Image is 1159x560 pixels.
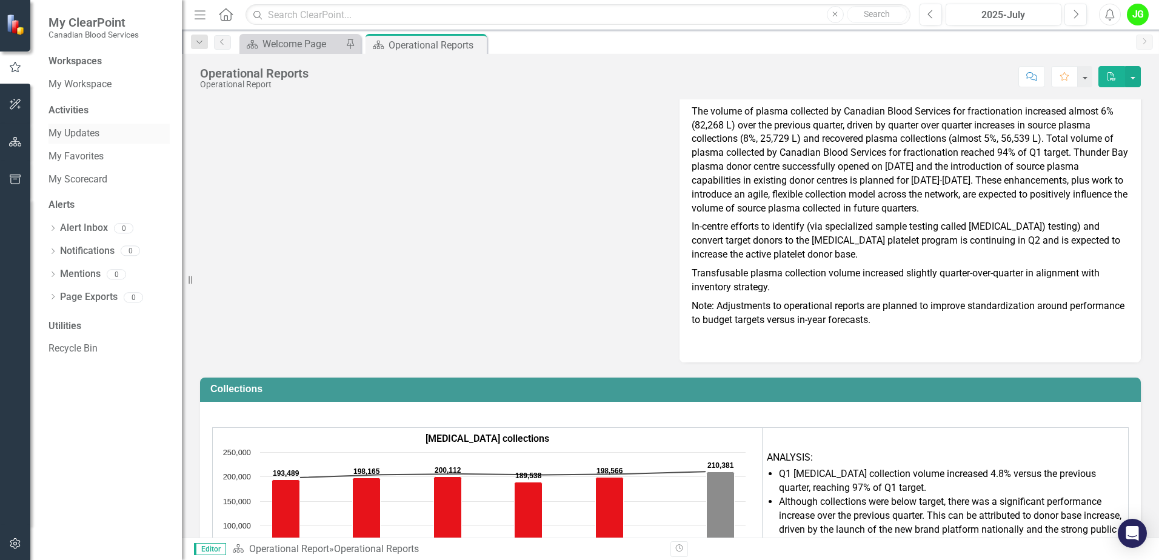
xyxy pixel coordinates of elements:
div: Open Intercom Messenger [1118,519,1147,548]
div: Welcome Page [262,36,342,52]
div: 2025-July [950,8,1057,22]
span: Search [864,9,890,19]
text: 150,000 [223,497,251,506]
p: The volume of plasma collected by Canadian Blood Services for fractionation increased almost 6% (... [692,102,1129,218]
div: Utilities [48,319,170,333]
a: Welcome Page [242,36,342,52]
div: 0 [114,223,133,233]
p: In-centre efforts to identify (via specialized sample testing called [MEDICAL_DATA]) testing) and... [692,218,1129,264]
div: Operational Reports [389,38,484,53]
strong: [MEDICAL_DATA] collections [426,433,549,444]
p: Note: Adjustments to operational reports are planned to improve standardization around performanc... [692,297,1129,330]
a: My Favorites [48,150,170,164]
text: 100,000 [223,521,251,530]
li: Q1 [MEDICAL_DATA] collection volume increased 4.8% versus the previous quarter, reaching 97% of Q... [779,467,1124,495]
a: Notifications [60,244,115,258]
button: 2025-July [946,4,1061,25]
div: 0 [124,292,143,302]
span: My ClearPoint [48,15,139,30]
div: Operational Reports [334,543,419,555]
text: 250,000 [223,448,251,457]
text: 198,566 [596,467,623,475]
a: Operational Report [249,543,329,555]
a: Mentions [60,267,101,281]
div: Activities [48,104,170,118]
div: 0 [107,269,126,279]
a: Alert Inbox [60,221,108,235]
div: Alerts [48,198,170,212]
input: Search ClearPoint... [245,4,910,25]
p: Transfusable plasma collection volume increased slightly quarter-over-quarter in alignment with i... [692,264,1129,297]
text: 198,165 [353,467,380,476]
a: Page Exports [60,290,118,304]
div: 0 [121,246,140,256]
li: Although collections were below target, there was a significant performance increase over the pre... [779,495,1124,550]
button: Search [847,6,907,23]
span: Editor [194,543,226,555]
a: Recycle Bin [48,342,170,356]
a: My Workspace [48,78,170,92]
div: Operational Reports [200,67,309,80]
text: 200,112 [435,466,461,475]
div: » [232,542,661,556]
img: ClearPoint Strategy [6,14,27,35]
text: 210,381 [707,461,734,470]
text: 200,000 [223,472,251,481]
text: 189,538 [515,472,542,480]
div: Workspaces [48,55,102,68]
div: Operational Report [200,80,309,89]
h3: Collections [210,384,1135,395]
text: 193,489 [273,469,299,478]
small: Canadian Blood Services [48,30,139,39]
a: My Updates [48,127,170,141]
button: JG [1127,4,1149,25]
a: My Scorecard [48,173,170,187]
